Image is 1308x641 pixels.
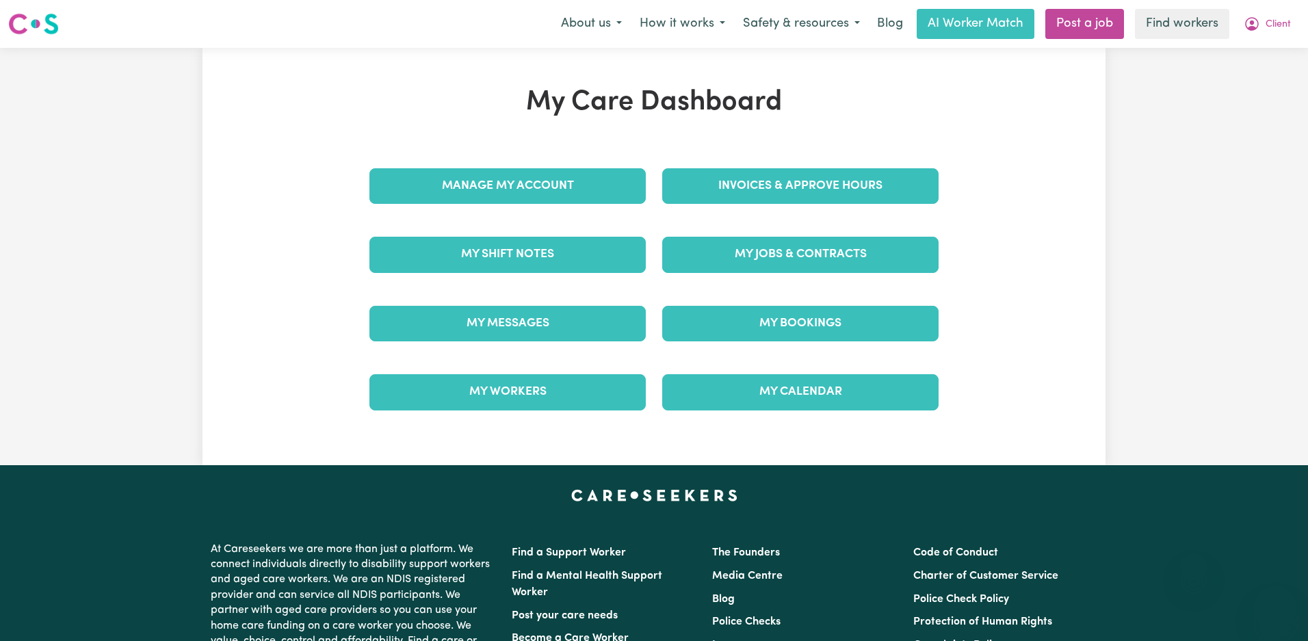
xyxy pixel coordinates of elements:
[512,571,662,598] a: Find a Mental Health Support Worker
[1045,9,1124,39] a: Post a job
[369,306,646,341] a: My Messages
[571,490,737,501] a: Careseekers home page
[1253,586,1297,630] iframe: Button to launch messaging window
[369,237,646,272] a: My Shift Notes
[1266,17,1291,32] span: Client
[712,571,783,581] a: Media Centre
[1235,10,1300,38] button: My Account
[917,9,1034,39] a: AI Worker Match
[369,168,646,204] a: Manage My Account
[712,616,781,627] a: Police Checks
[662,168,939,204] a: Invoices & Approve Hours
[1180,553,1207,581] iframe: Close message
[662,374,939,410] a: My Calendar
[913,616,1052,627] a: Protection of Human Rights
[662,306,939,341] a: My Bookings
[662,237,939,272] a: My Jobs & Contracts
[869,9,911,39] a: Blog
[8,8,59,40] a: Careseekers logo
[913,547,998,558] a: Code of Conduct
[361,86,947,119] h1: My Care Dashboard
[8,12,59,36] img: Careseekers logo
[913,571,1058,581] a: Charter of Customer Service
[512,547,626,558] a: Find a Support Worker
[512,610,618,621] a: Post your care needs
[1135,9,1229,39] a: Find workers
[631,10,734,38] button: How it works
[712,547,780,558] a: The Founders
[712,594,735,605] a: Blog
[913,594,1009,605] a: Police Check Policy
[734,10,869,38] button: Safety & resources
[552,10,631,38] button: About us
[369,374,646,410] a: My Workers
